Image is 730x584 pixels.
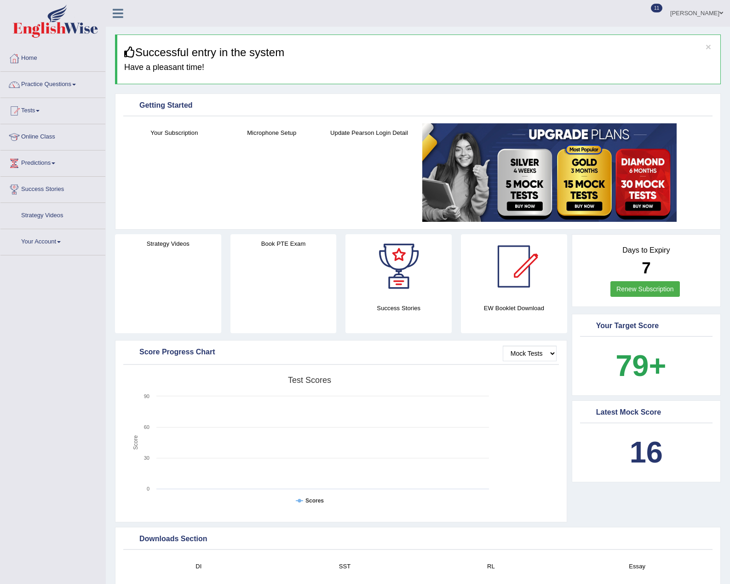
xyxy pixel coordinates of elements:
[422,123,677,222] img: small5.jpg
[115,239,221,249] h4: Strategy Videos
[582,406,710,420] div: Latest Mock Score
[0,46,105,69] a: Home
[0,98,105,121] a: Tests
[228,128,316,138] h4: Microphone Setup
[130,128,218,138] h4: Your Subscription
[126,99,710,113] div: Getting Started
[144,455,149,461] text: 30
[569,561,706,571] h4: Essay
[126,346,557,359] div: Score Progress Chart
[0,203,105,226] a: Strategy Videos
[305,497,324,504] tspan: Scores
[0,150,105,173] a: Predictions
[288,376,331,385] tspan: Test scores
[642,259,650,277] b: 7
[651,4,662,12] span: 11
[130,561,267,571] h4: DI
[630,435,663,469] b: 16
[276,561,414,571] h4: SST
[610,281,680,297] a: Renew Subscription
[582,246,710,254] h4: Days to Expiry
[706,42,711,52] button: ×
[230,239,337,249] h4: Book PTE Exam
[0,229,105,252] a: Your Account
[147,486,149,491] text: 0
[0,124,105,147] a: Online Class
[132,435,139,450] tspan: Score
[124,46,713,58] h3: Successful entry in the system
[615,349,666,382] b: 79+
[325,128,414,138] h4: Update Pearson Login Detail
[126,532,710,546] div: Downloads Section
[0,72,105,95] a: Practice Questions
[124,63,713,72] h4: Have a pleasant time!
[461,303,567,313] h4: EW Booklet Download
[144,393,149,399] text: 90
[423,561,560,571] h4: RL
[345,303,452,313] h4: Success Stories
[582,319,710,333] div: Your Target Score
[144,424,149,430] text: 60
[0,177,105,200] a: Success Stories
